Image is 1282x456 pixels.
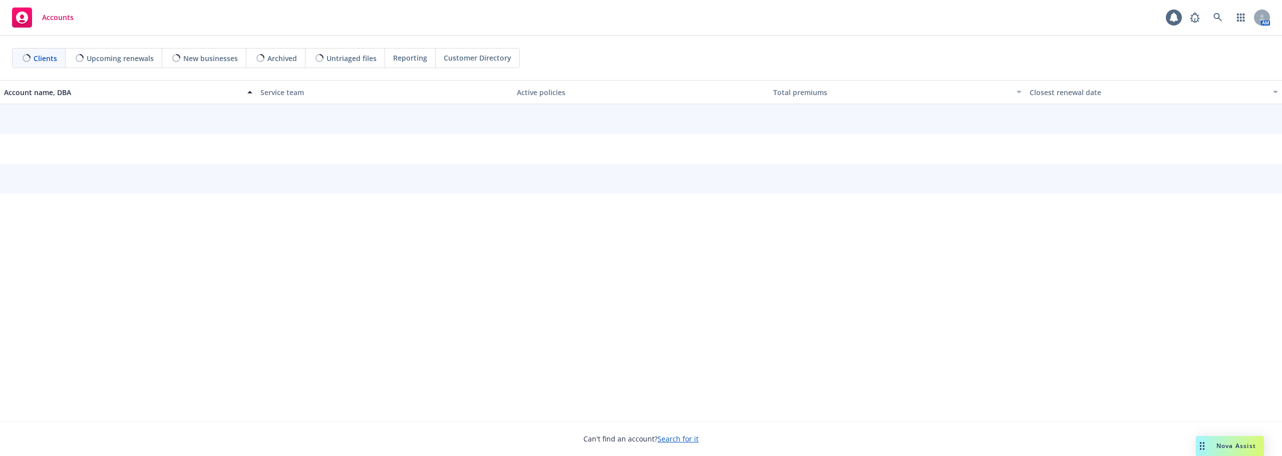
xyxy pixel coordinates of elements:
div: Account name, DBA [4,87,241,98]
div: Closest renewal date [1030,87,1267,98]
span: New businesses [183,53,238,64]
button: Closest renewal date [1026,80,1282,104]
a: Search [1208,8,1228,28]
span: Archived [267,53,297,64]
div: Total premiums [773,87,1011,98]
span: Untriaged files [327,53,377,64]
span: Can't find an account? [583,433,699,444]
button: Nova Assist [1196,436,1264,456]
div: Active policies [517,87,765,98]
a: Switch app [1231,8,1251,28]
span: Nova Assist [1216,441,1256,450]
span: Clients [34,53,57,64]
a: Accounts [8,4,78,32]
a: Report a Bug [1185,8,1205,28]
div: Drag to move [1196,436,1208,456]
span: Accounts [42,14,74,22]
div: Service team [260,87,509,98]
span: Upcoming renewals [87,53,154,64]
span: Customer Directory [444,53,511,63]
a: Search for it [658,434,699,443]
button: Service team [256,80,513,104]
span: Reporting [393,53,427,63]
button: Active policies [513,80,769,104]
button: Total premiums [769,80,1026,104]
